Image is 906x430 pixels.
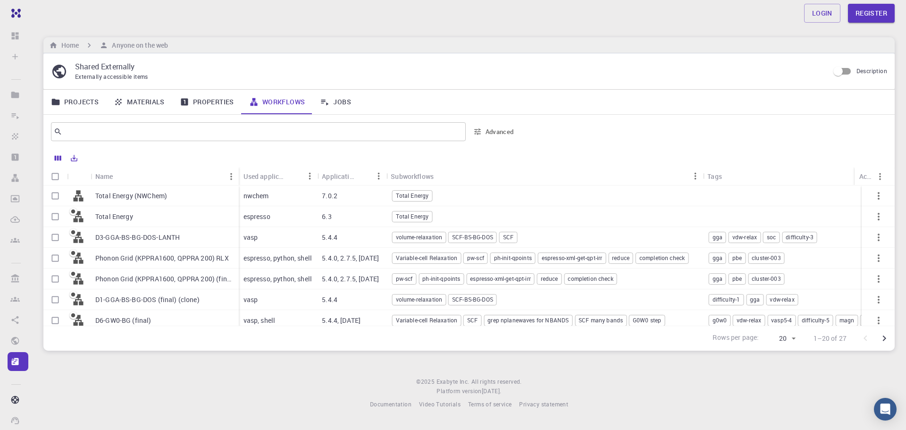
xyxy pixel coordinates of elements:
div: Used application [239,167,318,185]
span: gga [709,254,726,262]
a: Exabyte Inc. [436,377,470,387]
a: Privacy statement [519,400,568,409]
span: G0W0 step [629,316,664,324]
div: Tags [707,167,722,185]
a: [DATE]. [482,387,502,396]
span: vdw-relax [729,233,760,241]
p: vasp [243,295,258,304]
span: All rights reserved. [471,377,522,387]
p: nwchem [243,191,269,201]
button: Columns [50,151,66,166]
a: Documentation [370,400,411,409]
button: Menu [688,169,703,184]
button: Menu [872,169,888,184]
span: g0w0 [709,316,730,324]
div: Application Version [322,167,356,185]
div: Subworkflows [386,167,703,185]
div: Icon [67,167,91,185]
p: Total Energy [95,212,133,221]
button: Sort [434,169,449,184]
a: Register [848,4,895,23]
img: logo [8,8,21,18]
span: pbe [729,254,745,262]
a: Workflows [242,90,313,114]
p: D3-GGA-BS-BG-DOS-LANTH [95,233,180,242]
span: © 2025 [416,377,436,387]
p: Phonon Grid (KPPRA1600, QPPRA 200) (final) [95,274,234,284]
button: Export [66,151,82,166]
p: Rows per page: [713,333,759,344]
a: Projects [43,90,106,114]
span: completion check [636,254,688,262]
div: Actions [855,167,888,185]
button: Sort [287,169,302,184]
span: Variable-cell Relaxation [393,254,461,262]
div: Subworkflows [391,167,434,185]
span: ph-init-qpoints [491,254,535,262]
span: SCF many bands [575,316,626,324]
p: Shared Externally [75,61,822,72]
p: Phonon Grid (KPPRA1600, QPPRA 200) RLX [95,253,229,263]
span: Privacy statement [519,400,568,408]
span: gga [747,295,763,304]
a: Terms of service [468,400,512,409]
span: gga [709,233,726,241]
p: 7.0.2 [322,191,337,201]
span: semi [861,316,880,324]
p: vasp, shell [243,316,276,325]
a: Materials [106,90,172,114]
p: 5.4.4 [322,295,337,304]
div: Name [95,167,113,185]
p: 5.4.0, 2.7.5, [DATE] [322,274,379,284]
span: ph-init-qpoints [419,275,463,283]
span: Description [856,67,887,75]
div: Used application [243,167,287,185]
span: cluster-003 [748,275,784,283]
span: volume-relaxation [393,233,446,241]
span: Documentation [370,400,411,408]
h6: Anyone on the web [108,40,168,51]
span: pbe [729,275,745,283]
span: Total Energy [393,192,432,200]
span: magn [836,316,858,324]
span: Terms of service [468,400,512,408]
span: completion check [564,275,616,283]
p: espresso, python, shell [243,253,312,263]
span: Externally accessible items [75,73,148,80]
span: vdw-relax [733,316,764,324]
span: reduce [537,275,562,283]
span: gga [709,275,726,283]
span: reduce [609,254,633,262]
div: Actions [859,167,872,185]
a: Properties [172,90,242,114]
nav: breadcrumb [47,40,170,51]
p: 5.4.4, [DATE] [322,316,361,325]
span: volume-relaxation [393,295,446,304]
button: Menu [224,169,239,184]
p: 5.4.4 [322,233,337,242]
span: grep nplanewaves for NBANDS [484,316,572,324]
span: SCF [464,316,481,324]
button: Sort [722,169,737,184]
span: difficulty-3 [782,233,817,241]
span: Total Energy [393,212,432,220]
p: Total Energy (NWChem) [95,191,167,201]
span: cluster-003 [748,254,784,262]
span: difficulty-1 [709,295,744,304]
div: Application Version [317,167,386,185]
p: D1-GGA-BS-BG-DOS (final) (clone) [95,295,200,304]
a: Video Tutorials [419,400,461,409]
span: SCF-BS-BG-DOS [449,233,496,241]
p: 5.4.0, 2.7.5, [DATE] [322,253,379,263]
p: 1–20 of 27 [814,334,847,343]
p: espresso [243,212,270,221]
span: SCF [500,233,517,241]
div: 20 [763,332,798,346]
span: Variable-cell Relaxation [393,316,461,324]
span: espresso-xml-get-qpt-irr [538,254,606,262]
p: D6-GW0-BG (final) [95,316,151,325]
span: espresso-xml-get-qpt-irr [467,275,534,283]
span: SCF-BS-BG-DOS [449,295,496,304]
button: Menu [371,169,386,184]
span: [DATE] . [482,387,502,395]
